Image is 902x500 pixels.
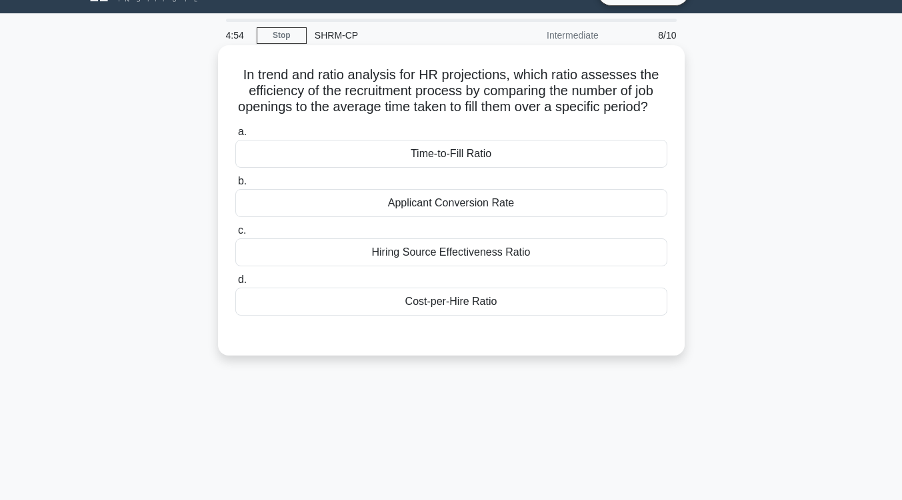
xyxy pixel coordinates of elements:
[235,140,667,168] div: Time-to-Fill Ratio
[218,22,257,49] div: 4:54
[490,22,607,49] div: Intermediate
[235,189,667,217] div: Applicant Conversion Rate
[235,288,667,316] div: Cost-per-Hire Ratio
[607,22,685,49] div: 8/10
[238,126,247,137] span: a.
[307,22,490,49] div: SHRM-CP
[238,175,247,186] span: b.
[238,274,247,285] span: d.
[234,67,669,116] h5: In trend and ratio analysis for HR projections, which ratio assesses the efficiency of the recrui...
[238,224,246,236] span: c.
[235,238,667,266] div: Hiring Source Effectiveness Ratio
[257,27,307,44] a: Stop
